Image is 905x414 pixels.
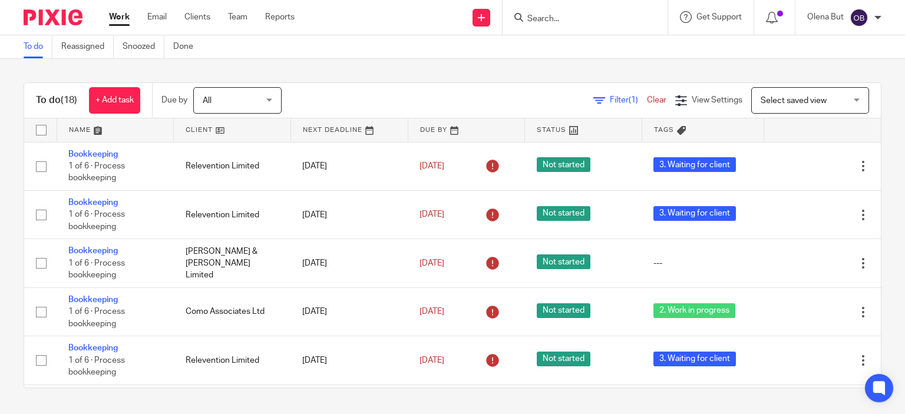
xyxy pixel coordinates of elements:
td: [DATE] [290,142,408,190]
td: Como Associates Ltd [174,287,291,336]
a: Work [109,11,130,23]
td: Relevention Limited [174,336,291,385]
span: Get Support [696,13,742,21]
td: [PERSON_NAME] & [PERSON_NAME] Limited [174,239,291,287]
span: [DATE] [420,259,444,267]
span: (1) [629,96,638,104]
span: 1 of 6 · Process bookkeeping [68,259,125,280]
a: Bookkeeping [68,344,118,352]
td: [DATE] [290,239,408,287]
a: Team [228,11,247,23]
a: Bookkeeping [68,198,118,207]
span: (18) [61,95,77,105]
span: Not started [537,303,590,318]
a: Bookkeeping [68,296,118,304]
span: Not started [537,352,590,366]
p: Due by [161,94,187,106]
td: Relevention Limited [174,142,291,190]
span: 2. Work in progress [653,303,735,318]
a: Bookkeeping [68,247,118,255]
span: Not started [537,206,590,221]
span: 3. Waiting for client [653,206,736,221]
td: [DATE] [290,190,408,239]
a: + Add task [89,87,140,114]
span: Filter [610,96,647,104]
a: Done [173,35,202,58]
h1: To do [36,94,77,107]
td: [DATE] [290,336,408,385]
img: svg%3E [850,8,868,27]
a: Reports [265,11,295,23]
td: [DATE] [290,287,408,336]
span: [DATE] [420,211,444,219]
span: All [203,97,212,105]
span: 1 of 6 · Process bookkeeping [68,356,125,377]
span: 1 of 6 · Process bookkeeping [68,307,125,328]
span: Not started [537,157,590,172]
span: View Settings [692,96,742,104]
span: 3. Waiting for client [653,352,736,366]
span: 3. Waiting for client [653,157,736,172]
a: Snoozed [123,35,164,58]
td: Relevention Limited [174,190,291,239]
span: Select saved view [761,97,827,105]
img: Pixie [24,9,82,25]
a: Email [147,11,167,23]
span: [DATE] [420,356,444,365]
a: Bookkeeping [68,150,118,158]
span: 1 of 6 · Process bookkeeping [68,162,125,183]
span: [DATE] [420,162,444,170]
a: Reassigned [61,35,114,58]
input: Search [526,14,632,25]
span: Tags [654,127,674,133]
span: Not started [537,254,590,269]
span: 1 of 6 · Process bookkeeping [68,211,125,231]
span: [DATE] [420,307,444,316]
a: Clients [184,11,210,23]
a: To do [24,35,52,58]
p: Olena But [807,11,844,23]
a: Clear [647,96,666,104]
div: --- [653,257,752,269]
